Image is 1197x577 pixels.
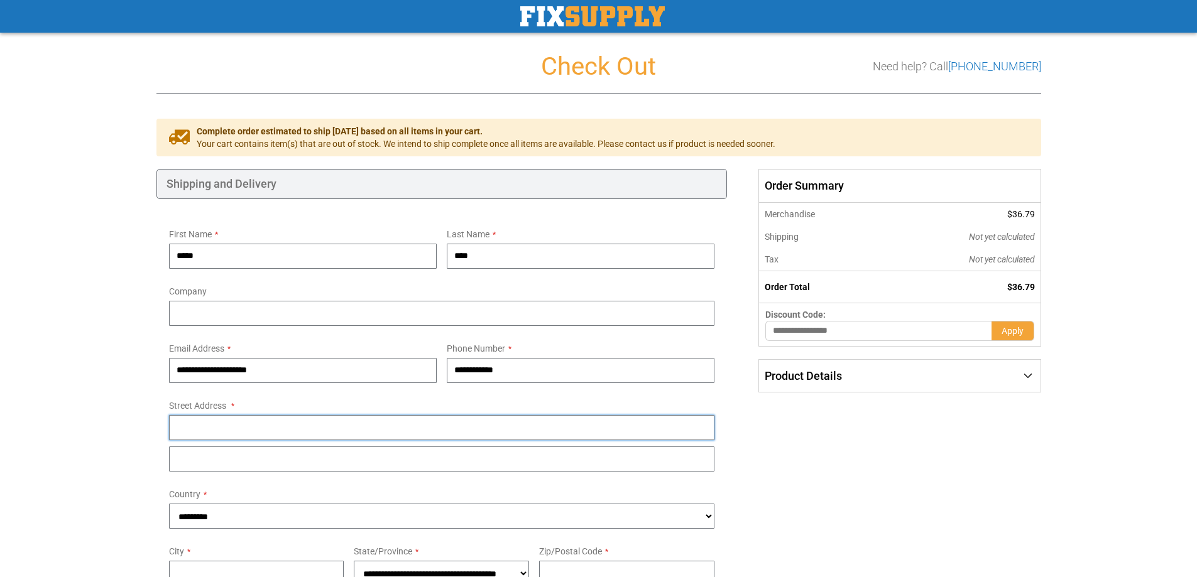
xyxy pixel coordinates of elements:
span: Apply [1002,326,1024,336]
span: Complete order estimated to ship [DATE] based on all items in your cart. [197,125,775,138]
span: Last Name [447,229,489,239]
span: State/Province [354,546,412,556]
span: Product Details [765,369,842,382]
span: City [169,546,184,556]
span: $36.79 [1007,282,1035,292]
span: $36.79 [1007,209,1035,219]
h1: Check Out [156,53,1041,80]
span: Not yet calculated [969,254,1035,264]
span: Your cart contains item(s) that are out of stock. We intend to ship complete once all items are a... [197,138,775,150]
span: Street Address [169,401,226,411]
span: Country [169,489,200,499]
span: Phone Number [447,343,505,353]
span: Zip/Postal Code [539,546,602,556]
th: Tax [759,248,884,271]
span: Email Address [169,343,224,353]
span: Shipping [765,232,799,242]
div: Shipping and Delivery [156,169,728,199]
span: Order Summary [758,169,1041,203]
strong: Order Total [765,282,810,292]
h3: Need help? Call [873,60,1041,73]
span: Company [169,286,207,296]
img: Fix Industrial Supply [520,6,665,26]
th: Merchandise [759,203,884,225]
a: [PHONE_NUMBER] [948,60,1041,73]
span: First Name [169,229,212,239]
span: Not yet calculated [969,232,1035,242]
span: Discount Code: [765,310,826,320]
button: Apply [992,321,1034,341]
a: store logo [520,6,665,26]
